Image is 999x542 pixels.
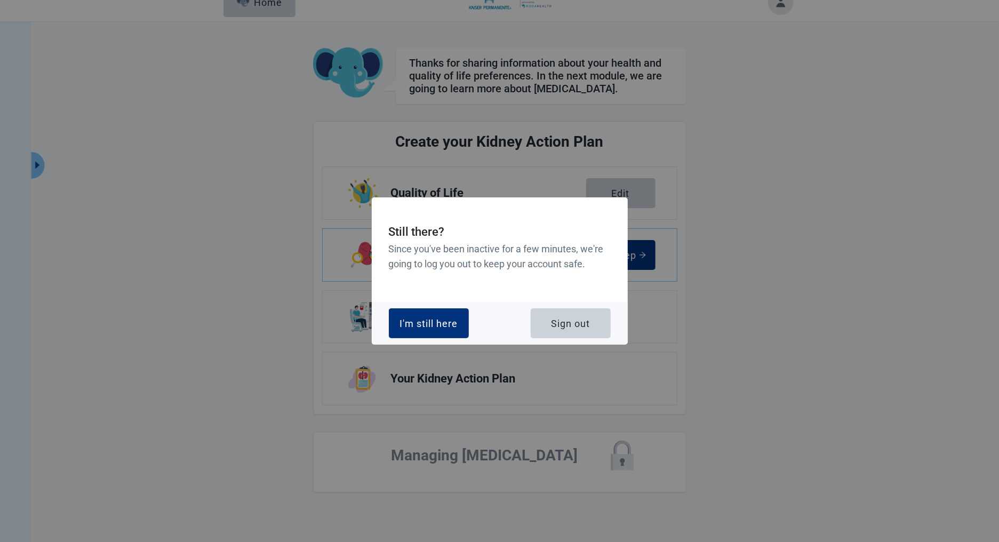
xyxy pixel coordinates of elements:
[389,308,469,338] button: I'm still here
[389,223,611,242] h2: Still there?
[389,242,611,272] h3: Since you've been inactive for a few minutes, we're going to log you out to keep your account safe.
[399,318,458,329] div: I'm still here
[531,308,611,338] button: Sign out
[551,318,590,329] div: Sign out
